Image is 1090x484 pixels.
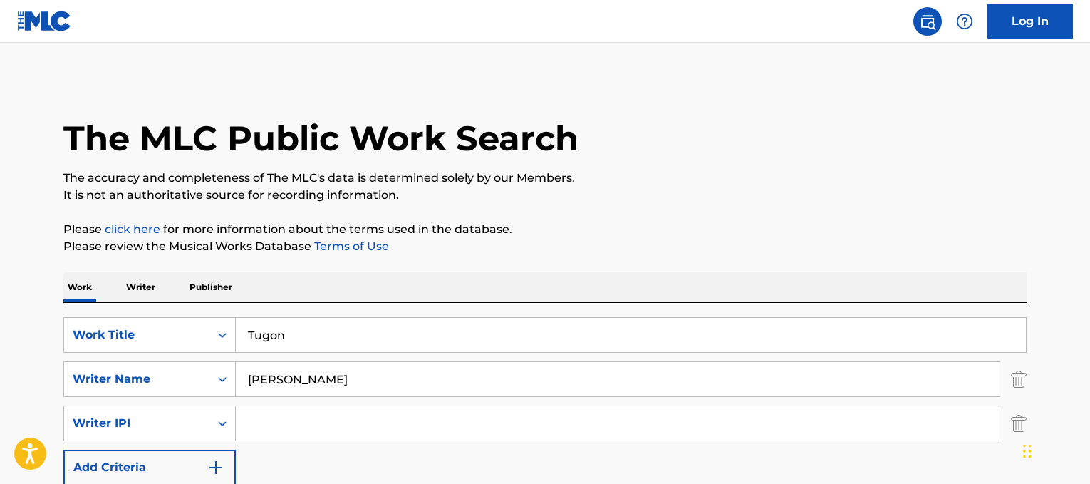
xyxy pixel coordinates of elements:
[122,272,160,302] p: Writer
[311,240,389,253] a: Terms of Use
[63,170,1027,187] p: The accuracy and completeness of The MLC's data is determined solely by our Members.
[1050,295,1090,410] iframe: Resource Center
[913,7,942,36] a: Public Search
[1011,406,1027,441] img: Delete Criterion
[1011,361,1027,397] img: Delete Criterion
[956,13,973,30] img: help
[17,11,72,31] img: MLC Logo
[185,272,237,302] p: Publisher
[63,117,578,160] h1: The MLC Public Work Search
[63,221,1027,238] p: Please for more information about the terms used in the database.
[919,13,936,30] img: search
[63,238,1027,255] p: Please review the Musical Works Database
[1023,430,1032,473] div: Drag
[73,371,201,388] div: Writer Name
[207,459,224,476] img: 9d2ae6d4665cec9f34b9.svg
[950,7,979,36] div: Help
[63,187,1027,204] p: It is not an authoritative source for recording information.
[1019,416,1090,484] iframe: Chat Widget
[987,4,1073,39] a: Log In
[73,415,201,432] div: Writer IPI
[63,272,96,302] p: Work
[73,326,201,344] div: Work Title
[105,222,160,236] a: click here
